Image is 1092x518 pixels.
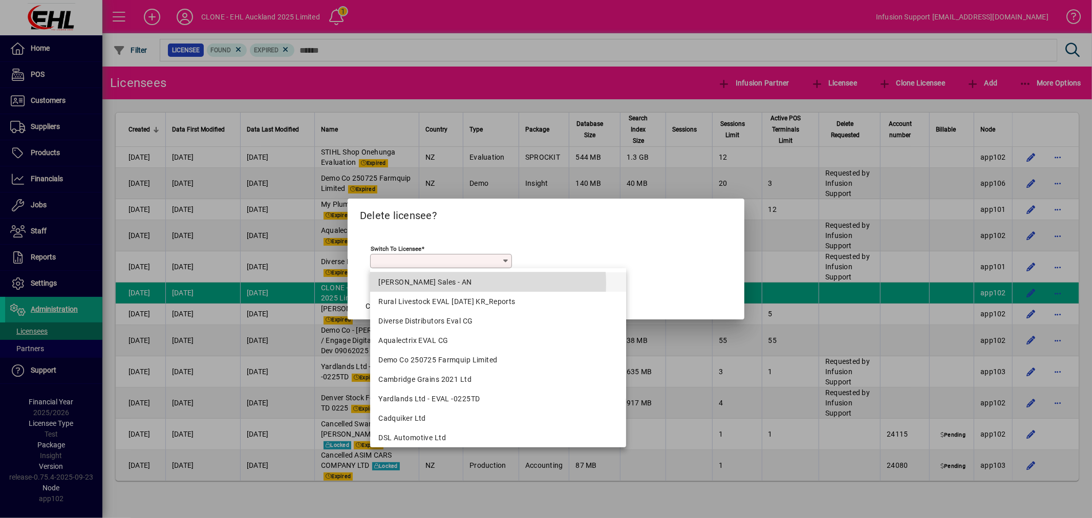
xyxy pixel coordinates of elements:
[348,199,744,228] h2: Delete licensee?
[370,331,626,350] mat-option: Aqualectrix EVAL CG
[371,245,421,252] mat-label: Switch to licensee
[370,408,626,428] mat-option: Cadquiker Ltd
[378,394,618,404] div: Yardlands Ltd - EVAL -0225TD
[370,389,626,408] mat-option: Yardlands Ltd - EVAL -0225TD
[370,428,626,447] mat-option: DSL Automotive Ltd
[378,374,618,385] div: Cambridge Grains 2021 Ltd
[378,277,618,288] div: [PERSON_NAME] Sales - AN
[378,355,618,365] div: Demo Co 250725 Farmquip Limited
[360,297,393,315] button: Cancel
[370,311,626,331] mat-option: Diverse Distributors Eval CG
[370,370,626,389] mat-option: Cambridge Grains 2021 Ltd
[378,433,618,443] div: DSL Automotive Ltd
[378,296,618,307] div: Rural Livestock EVAL [DATE] KR_Reports
[378,316,618,327] div: Diverse Distributors Eval CG
[370,292,626,311] mat-option: Rural Livestock EVAL 04JUL25 KR_Reports
[378,413,618,424] div: Cadquiker Ltd
[366,301,387,312] span: Cancel
[370,350,626,370] mat-option: Demo Co 250725 Farmquip Limited
[378,335,618,346] div: Aqualectrix EVAL CG
[370,272,626,292] mat-option: George Wilson Sales - AN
